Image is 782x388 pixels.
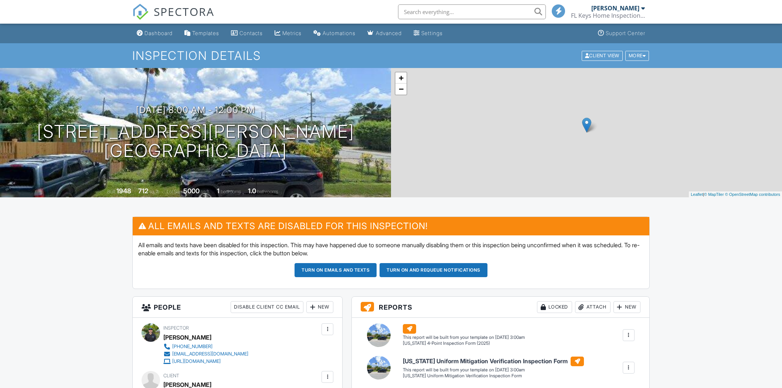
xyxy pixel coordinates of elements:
[163,325,189,331] span: Inspector
[132,10,214,25] a: SPECTORA
[138,187,148,195] div: 712
[144,30,173,36] div: Dashboard
[310,27,358,40] a: Automations (Basic)
[403,367,584,373] div: This report will be built from your template on [DATE] 3:00am
[306,301,333,313] div: New
[403,334,525,340] div: This report will be built from your template on [DATE] 3:00am
[132,4,149,20] img: The Best Home Inspection Software - Spectora
[403,340,525,347] div: [US_STATE] 4-Point Inspection Form (2025)
[689,191,782,198] div: |
[172,358,221,364] div: [URL][DOMAIN_NAME]
[403,373,584,379] div: [US_STATE] Uniform Mitigation Verification Inspection Form
[395,84,407,95] a: Zoom out
[132,49,650,62] h1: Inspection Details
[581,52,625,58] a: Client View
[133,217,649,235] h3: All emails and texts are disabled for this inspection!
[163,350,248,358] a: [EMAIL_ADDRESS][DOMAIN_NAME]
[133,297,342,318] h3: People
[352,297,649,318] h3: Reports
[704,192,724,197] a: © MapTiler
[201,189,210,194] span: sq.ft.
[537,301,572,313] div: Locked
[136,105,255,115] h3: [DATE] 8:00 am - 12:00 pm
[421,30,443,36] div: Settings
[625,51,649,61] div: More
[395,72,407,84] a: Zoom in
[116,187,131,195] div: 1948
[107,189,115,194] span: Built
[221,189,241,194] span: bedrooms
[613,301,640,313] div: New
[138,241,644,258] p: All emails and texts have been disabled for this inspection. This may have happened due to someon...
[239,30,263,36] div: Contacts
[163,358,248,365] a: [URL][DOMAIN_NAME]
[228,27,266,40] a: Contacts
[380,263,487,277] button: Turn on and Requeue Notifications
[134,27,176,40] a: Dashboard
[192,30,219,36] div: Templates
[575,301,611,313] div: Attach
[172,351,248,357] div: [EMAIL_ADDRESS][DOMAIN_NAME]
[231,301,303,313] div: Disable Client CC Email
[181,27,222,40] a: Templates
[172,344,212,350] div: [PHONE_NUMBER]
[183,187,200,195] div: 5000
[595,27,648,40] a: Support Center
[403,357,584,366] h6: [US_STATE] Uniform Mitigation Verification Inspection Form
[364,27,405,40] a: Advanced
[411,27,446,40] a: Settings
[606,30,645,36] div: Support Center
[248,187,256,195] div: 1.0
[272,27,305,40] a: Metrics
[37,122,354,161] h1: [STREET_ADDRESS][PERSON_NAME] [GEOGRAPHIC_DATA]
[691,192,703,197] a: Leaflet
[217,187,220,195] div: 1
[163,343,248,350] a: [PHONE_NUMBER]
[376,30,402,36] div: Advanced
[163,332,211,343] div: [PERSON_NAME]
[295,263,377,277] button: Turn on emails and texts
[282,30,302,36] div: Metrics
[571,12,645,19] div: FL Keys Home Inspections LLC
[591,4,639,12] div: [PERSON_NAME]
[323,30,356,36] div: Automations
[167,189,182,194] span: Lot Size
[163,373,179,378] span: Client
[582,51,623,61] div: Client View
[149,189,160,194] span: sq. ft.
[398,4,546,19] input: Search everything...
[154,4,214,19] span: SPECTORA
[725,192,780,197] a: © OpenStreetMap contributors
[257,189,278,194] span: bathrooms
